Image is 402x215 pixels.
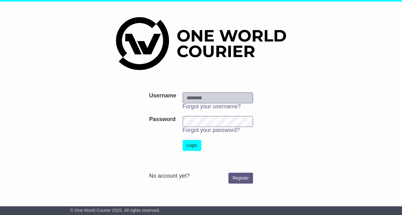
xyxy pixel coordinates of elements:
[183,140,201,151] button: Login
[116,17,286,70] img: One World
[228,173,253,184] a: Register
[149,92,176,99] label: Username
[183,103,241,110] a: Forgot your username?
[149,116,175,123] label: Password
[70,208,160,213] span: © One World Courier 2025. All rights reserved.
[149,173,253,180] div: No account yet?
[183,127,240,133] a: Forgot your password?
